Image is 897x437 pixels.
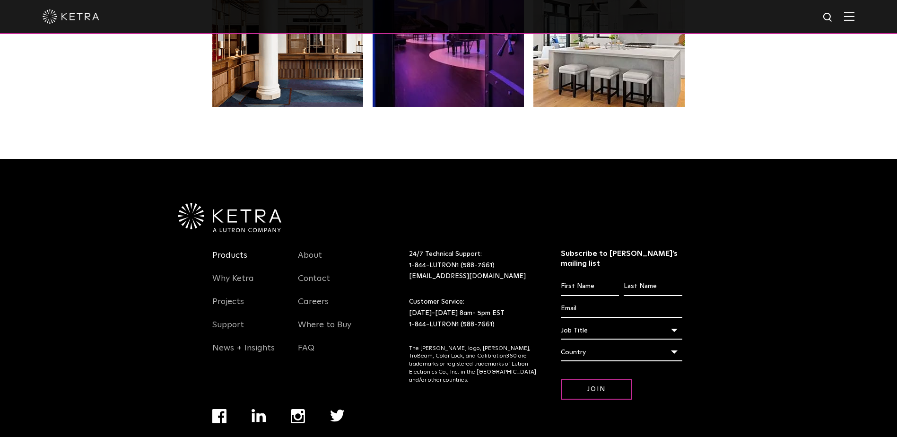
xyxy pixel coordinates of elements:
a: About [298,250,322,272]
a: News + Insights [212,343,275,365]
img: facebook [212,409,226,423]
a: 1-844-LUTRON1 (588-7661) [409,262,495,269]
input: First Name [561,278,619,296]
a: Careers [298,297,329,318]
a: Support [212,320,244,341]
p: Customer Service: [DATE]-[DATE] 8am- 5pm EST [409,297,537,330]
img: search icon [822,12,834,24]
img: twitter [330,410,345,422]
p: 24/7 Technical Support: [409,249,537,282]
div: Country [561,343,682,361]
img: instagram [291,409,305,423]
a: 1-844-LUTRON1 (588-7661) [409,321,495,328]
a: Why Ketra [212,273,254,295]
a: Contact [298,273,330,295]
a: Products [212,250,247,272]
img: linkedin [252,409,266,422]
a: Projects [212,297,244,318]
a: [EMAIL_ADDRESS][DOMAIN_NAME] [409,273,526,280]
h3: Subscribe to [PERSON_NAME]’s mailing list [561,249,682,269]
a: FAQ [298,343,314,365]
img: Ketra-aLutronCo_White_RGB [178,203,281,232]
input: Last Name [624,278,682,296]
div: Job Title [561,322,682,340]
a: Where to Buy [298,320,351,341]
div: Navigation Menu [298,249,370,365]
p: The [PERSON_NAME] logo, [PERSON_NAME], TruBeam, Color Lock, and Calibration360 are trademarks or ... [409,345,537,385]
div: Navigation Menu [212,249,284,365]
input: Join [561,379,632,400]
img: Hamburger%20Nav.svg [844,12,854,21]
input: Email [561,300,682,318]
img: ketra-logo-2019-white [43,9,99,24]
